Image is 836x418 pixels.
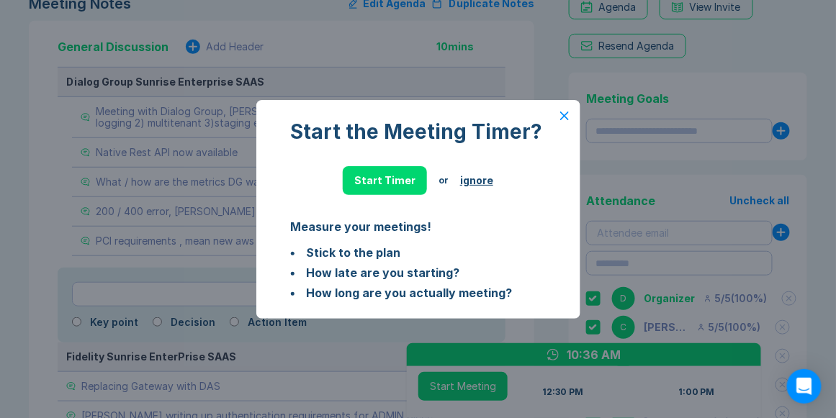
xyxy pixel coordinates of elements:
[291,264,546,281] li: How late are you starting?
[343,166,427,195] button: Start Timer
[460,175,493,186] button: ignore
[291,244,546,261] li: Stick to the plan
[787,369,822,404] div: Open Intercom Messenger
[291,284,546,301] li: How long are you actually meeting?
[439,175,449,186] div: or
[291,218,546,235] div: Measure your meetings!
[291,120,546,143] div: Start the Meeting Timer?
